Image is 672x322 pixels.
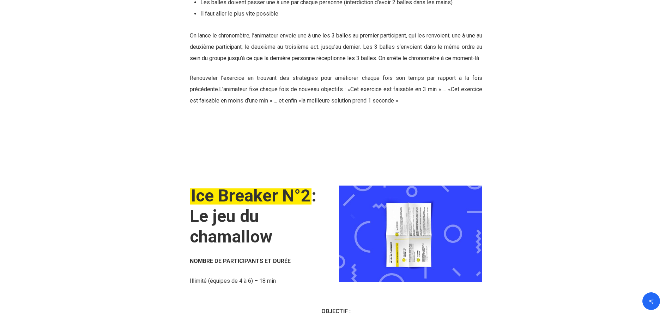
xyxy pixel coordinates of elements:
[200,8,483,19] li: Il faut aller le plus vite possible
[190,186,316,247] b: : Le jeu du chamallow
[321,308,351,315] b: OBJECTIF :
[190,32,483,62] span: On lance le chronomètre, l’animateur envoie une à une les 3 balles au premier participant, qui le...
[190,258,291,264] b: NOMBRE DE PARTICIPANTS ET DURÉE
[190,75,483,93] span: Renouveler l’exercice en trouvant des stratégies pour améliorer chaque fois son temps par rapport...
[190,86,483,104] span: L’animateur fixe chaque fois de nouveau objectifs : «Cet exercice est faisable en 3 min » … «Cet ...
[190,277,276,284] span: Illimité (équipes de 4 à 6) – 18 min
[190,186,311,206] em: Ice Breaker N°2
[339,186,482,282] img: outil design thinking icebreaker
